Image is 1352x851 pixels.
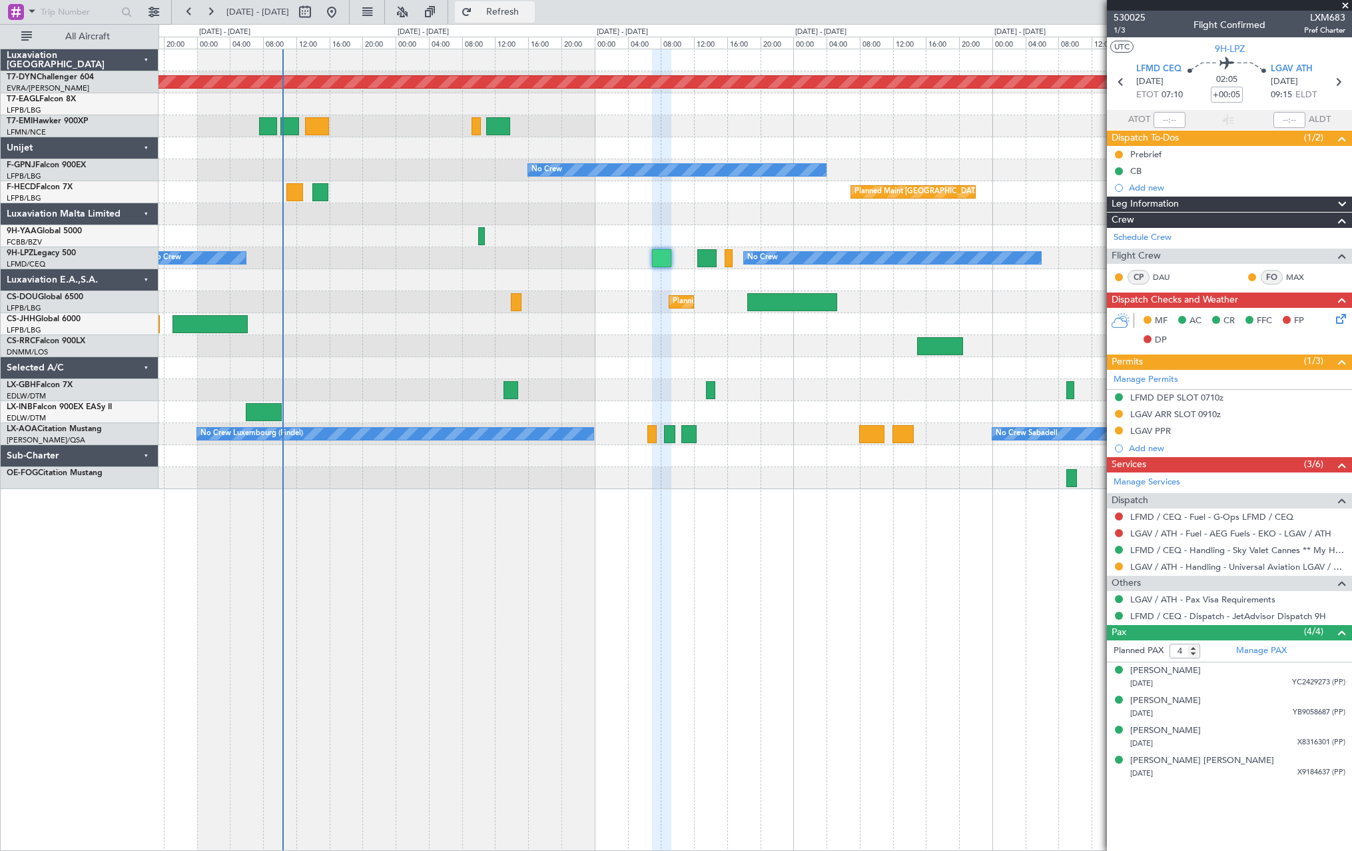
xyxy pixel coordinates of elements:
[7,381,36,389] span: LX-GBH
[992,37,1026,49] div: 00:00
[1130,708,1153,718] span: [DATE]
[15,26,145,47] button: All Aircraft
[1112,457,1146,472] span: Services
[362,37,396,49] div: 20:00
[1130,528,1331,539] a: LGAV / ATH - Fuel - AEG Fuels - EKO - LGAV / ATH
[854,182,1064,202] div: Planned Maint [GEOGRAPHIC_DATA] ([GEOGRAPHIC_DATA])
[1294,315,1304,328] span: FP
[761,37,794,49] div: 20:00
[1293,707,1345,718] span: YB9058687 (PP)
[1129,182,1345,193] div: Add new
[35,32,141,41] span: All Aircraft
[1193,18,1265,32] div: Flight Confirmed
[1058,37,1092,49] div: 08:00
[7,337,85,345] a: CS-RRCFalcon 900LX
[1130,724,1201,738] div: [PERSON_NAME]
[1114,373,1178,387] a: Manage Permits
[1112,625,1126,640] span: Pax
[793,37,827,49] div: 00:00
[1271,63,1313,76] span: LGAV ATH
[1130,594,1275,605] a: LGAV / ATH - Pax Visa Requirements
[528,37,561,49] div: 16:00
[1136,63,1182,76] span: LFMD CEQ
[1112,213,1134,228] span: Crew
[151,248,181,268] div: No Crew
[7,227,37,235] span: 9H-YAA
[164,37,197,49] div: 20:00
[1162,89,1183,102] span: 07:10
[7,95,76,103] a: T7-EAGLFalcon 8X
[1304,131,1323,145] span: (1/2)
[996,424,1058,444] div: No Crew Sabadell
[7,161,86,169] a: F-GPNJFalcon 900EX
[7,425,37,433] span: LX-AOA
[1236,644,1287,658] a: Manage PAX
[1130,694,1201,708] div: [PERSON_NAME]
[595,37,628,49] div: 00:00
[197,37,230,49] div: 00:00
[1304,25,1345,36] span: Pref Charter
[1295,89,1317,102] span: ELDT
[7,403,112,411] a: LX-INBFalcon 900EX EASy II
[7,237,42,247] a: FCBB/BZV
[7,227,82,235] a: 9H-YAAGlobal 5000
[1297,767,1345,778] span: X9184637 (PP)
[7,259,45,269] a: LFMD/CEQ
[1130,511,1293,522] a: LFMD / CEQ - Fuel - G-Ops LFMD / CEQ
[330,37,363,49] div: 16:00
[7,403,33,411] span: LX-INB
[1112,293,1238,308] span: Dispatch Checks and Weather
[1130,678,1153,688] span: [DATE]
[795,27,846,38] div: [DATE] - [DATE]
[1223,315,1235,328] span: CR
[727,37,761,49] div: 16:00
[1114,25,1146,36] span: 1/3
[455,1,535,23] button: Refresh
[1112,131,1179,146] span: Dispatch To-Dos
[7,425,102,433] a: LX-AOACitation Mustang
[1112,197,1179,212] span: Leg Information
[7,347,48,357] a: DNMM/LOS
[1304,624,1323,638] span: (4/4)
[1112,355,1143,370] span: Permits
[1297,737,1345,748] span: X8316301 (PP)
[1129,442,1345,454] div: Add new
[747,248,778,268] div: No Crew
[1292,677,1345,688] span: YC2429273 (PP)
[7,83,89,93] a: EVRA/[PERSON_NAME]
[396,37,429,49] div: 00:00
[7,183,36,191] span: F-HECD
[1026,37,1059,49] div: 04:00
[1155,334,1167,347] span: DP
[1130,409,1221,420] div: LGAV ARR SLOT 0910z
[1136,75,1164,89] span: [DATE]
[398,27,449,38] div: [DATE] - [DATE]
[531,160,562,180] div: No Crew
[7,325,41,335] a: LFPB/LBG
[7,293,83,301] a: CS-DOUGlobal 6500
[1216,73,1237,87] span: 02:05
[1110,41,1134,53] button: UTC
[230,37,263,49] div: 04:00
[694,37,727,49] div: 12:00
[1309,113,1331,127] span: ALDT
[7,95,39,103] span: T7-EAGL
[7,391,46,401] a: EDLW/DTM
[673,292,882,312] div: Planned Maint [GEOGRAPHIC_DATA] ([GEOGRAPHIC_DATA])
[7,381,73,389] a: LX-GBHFalcon 7X
[429,37,462,49] div: 04:00
[1155,315,1168,328] span: MF
[200,424,303,444] div: No Crew Luxembourg (Findel)
[7,293,38,301] span: CS-DOU
[1257,315,1272,328] span: FFC
[1154,112,1185,128] input: --:--
[1114,231,1172,245] a: Schedule Crew
[628,37,661,49] div: 04:00
[1112,493,1148,508] span: Dispatch
[7,469,38,477] span: OE-FOG
[1114,476,1180,489] a: Manage Services
[7,193,41,203] a: LFPB/LBG
[7,435,85,445] a: [PERSON_NAME]/QSA
[860,37,893,49] div: 08:00
[7,105,41,115] a: LFPB/LBG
